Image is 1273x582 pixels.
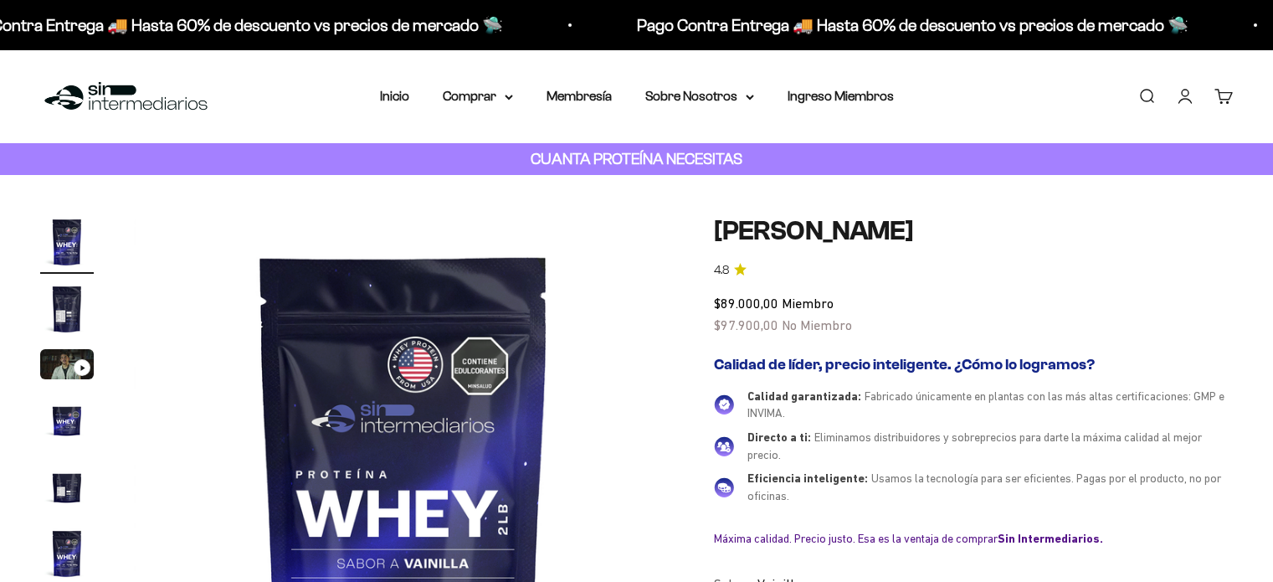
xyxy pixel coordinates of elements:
h2: Calidad de líder, precio inteligente. ¿Cómo lo logramos? [714,356,1233,374]
a: Inicio [380,89,409,103]
button: Ir al artículo 1 [40,215,94,274]
img: Proteína Whey - Vainilla [40,215,94,269]
span: No Miembro [782,317,852,332]
img: Proteína Whey - Vainilla [40,527,94,580]
button: Ir al artículo 4 [40,393,94,451]
strong: CUANTA PROTEÍNA NECESITAS [531,150,742,167]
span: Eliminamos distribuidores y sobreprecios para darte la máxima calidad al mejor precio. [747,430,1202,461]
span: $89.000,00 [714,296,778,311]
img: Eficiencia inteligente [714,477,734,497]
span: Usamos la tecnología para ser eficientes. Pagas por el producto, no por oficinas. [747,471,1221,502]
h1: [PERSON_NAME] [714,215,1233,247]
img: Proteína Whey - Vainilla [40,282,94,336]
span: $97.900,00 [714,317,778,332]
b: Sin Intermediarios. [998,532,1103,545]
a: Membresía [547,89,612,103]
button: Ir al artículo 2 [40,282,94,341]
span: Calidad garantizada: [747,389,861,403]
button: Ir al artículo 5 [40,460,94,518]
span: Eficiencia inteligente: [747,471,868,485]
p: Pago Contra Entrega 🚚 Hasta 60% de descuento vs precios de mercado 🛸 [635,12,1187,39]
button: Ir al artículo 3 [40,349,94,384]
img: Proteína Whey - Vainilla [40,393,94,446]
img: Directo a ti [714,436,734,456]
span: 4.8 [714,261,729,280]
div: Máxima calidad. Precio justo. Esa es la ventaja de comprar [714,531,1233,546]
img: Calidad garantizada [714,394,734,415]
span: Directo a ti: [747,430,811,444]
a: 4.84.8 de 5.0 estrellas [714,261,1233,280]
span: Miembro [782,296,834,311]
summary: Sobre Nosotros [645,85,754,107]
a: Ingreso Miembros [788,89,894,103]
span: Fabricado únicamente en plantas con las más altas certificaciones: GMP e INVIMA. [747,389,1224,420]
img: Proteína Whey - Vainilla [40,460,94,513]
summary: Comprar [443,85,513,107]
